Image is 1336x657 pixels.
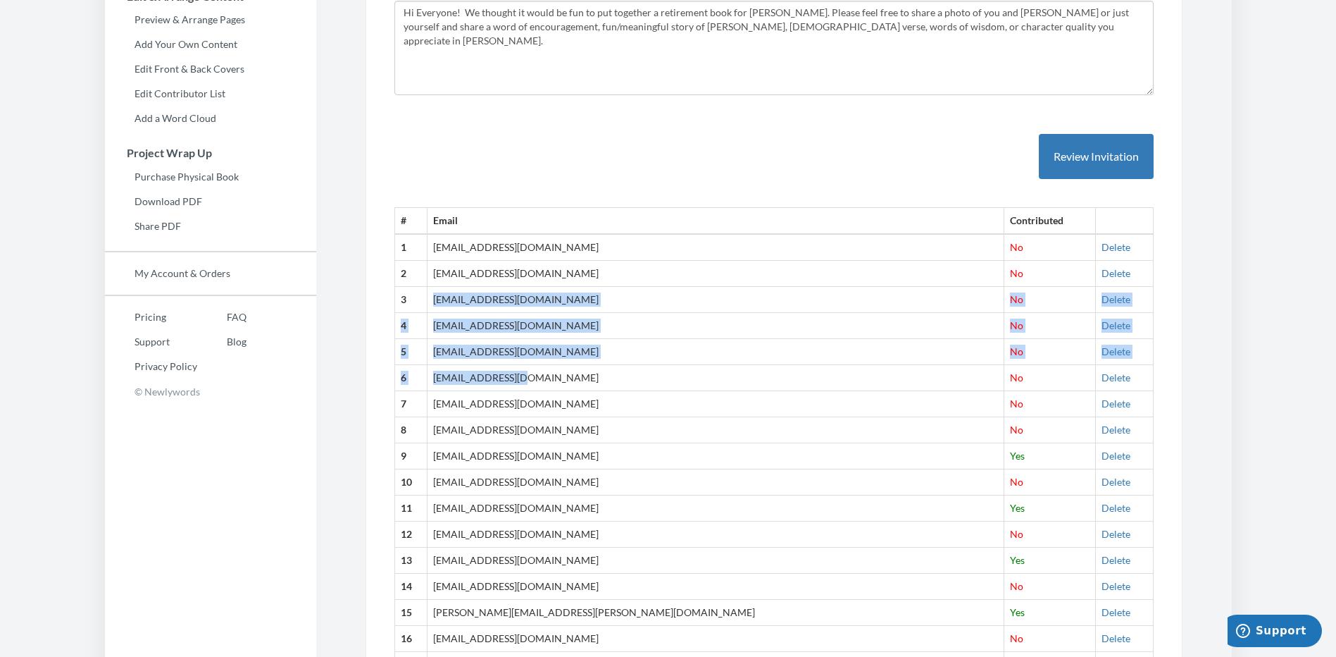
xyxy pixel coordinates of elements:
[427,522,1004,548] td: [EMAIL_ADDRESS][DOMAIN_NAME]
[427,417,1004,443] td: [EMAIL_ADDRESS][DOMAIN_NAME]
[1101,606,1130,618] a: Delete
[1010,632,1023,644] span: No
[105,381,316,403] p: © Newlywords
[105,83,316,104] a: Edit Contributor List
[105,166,316,188] a: Purchase Physical Book
[394,417,427,443] th: 8
[394,365,427,391] th: 6
[1101,476,1130,488] a: Delete
[105,331,197,352] a: Support
[1010,580,1023,592] span: No
[394,391,427,417] th: 7
[1010,606,1025,618] span: Yes
[1010,476,1023,488] span: No
[1101,554,1130,566] a: Delete
[105,59,316,80] a: Edit Front & Back Covers
[394,234,427,260] th: 1
[394,522,427,548] th: 12
[105,108,316,129] a: Add a Word Cloud
[1101,502,1130,514] a: Delete
[1039,134,1154,180] button: Review Invitation
[106,147,316,159] h3: Project Wrap Up
[394,626,427,652] th: 16
[105,191,316,212] a: Download PDF
[1101,580,1130,592] a: Delete
[1101,293,1130,305] a: Delete
[427,287,1004,313] td: [EMAIL_ADDRESS][DOMAIN_NAME]
[1101,632,1130,644] a: Delete
[394,574,427,600] th: 14
[1101,450,1130,462] a: Delete
[105,9,316,30] a: Preview & Arrange Pages
[1228,615,1322,650] iframe: Opens a widget where you can chat to one of our agents
[394,443,427,469] th: 9
[427,469,1004,496] td: [EMAIL_ADDRESS][DOMAIN_NAME]
[427,626,1004,652] td: [EMAIL_ADDRESS][DOMAIN_NAME]
[1010,398,1023,410] span: No
[394,287,427,313] th: 3
[427,548,1004,574] td: [EMAIL_ADDRESS][DOMAIN_NAME]
[105,356,197,377] a: Privacy Policy
[1010,502,1025,514] span: Yes
[105,34,316,55] a: Add Your Own Content
[427,234,1004,260] td: [EMAIL_ADDRESS][DOMAIN_NAME]
[427,443,1004,469] td: [EMAIL_ADDRESS][DOMAIN_NAME]
[1010,450,1025,462] span: Yes
[427,261,1004,287] td: [EMAIL_ADDRESS][DOMAIN_NAME]
[427,496,1004,522] td: [EMAIL_ADDRESS][DOMAIN_NAME]
[1101,424,1130,436] a: Delete
[1010,267,1023,279] span: No
[1010,424,1023,436] span: No
[394,548,427,574] th: 13
[427,391,1004,417] td: [EMAIL_ADDRESS][DOMAIN_NAME]
[1101,345,1130,357] a: Delete
[1101,372,1130,383] a: Delete
[1010,241,1023,253] span: No
[394,1,1154,95] textarea: Hi Everyone! We thought it would be fun to put together a retirement book for [PERSON_NAME]. Plea...
[1010,319,1023,331] span: No
[1101,398,1130,410] a: Delete
[1004,208,1096,234] th: Contributed
[394,469,427,496] th: 10
[394,261,427,287] th: 2
[394,339,427,365] th: 5
[105,263,316,284] a: My Account & Orders
[1010,554,1025,566] span: Yes
[427,339,1004,365] td: [EMAIL_ADDRESS][DOMAIN_NAME]
[1101,528,1130,540] a: Delete
[427,574,1004,600] td: [EMAIL_ADDRESS][DOMAIN_NAME]
[394,496,427,522] th: 11
[197,307,246,328] a: FAQ
[1010,528,1023,540] span: No
[1010,293,1023,305] span: No
[427,365,1004,391] td: [EMAIL_ADDRESS][DOMAIN_NAME]
[427,313,1004,339] td: [EMAIL_ADDRESS][DOMAIN_NAME]
[105,307,197,328] a: Pricing
[394,600,427,626] th: 15
[1101,241,1130,253] a: Delete
[1101,267,1130,279] a: Delete
[1101,319,1130,331] a: Delete
[427,208,1004,234] th: Email
[427,600,1004,626] td: [PERSON_NAME][EMAIL_ADDRESS][PERSON_NAME][DOMAIN_NAME]
[1010,345,1023,357] span: No
[197,331,246,352] a: Blog
[1010,372,1023,383] span: No
[394,208,427,234] th: #
[394,313,427,339] th: 4
[105,216,316,237] a: Share PDF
